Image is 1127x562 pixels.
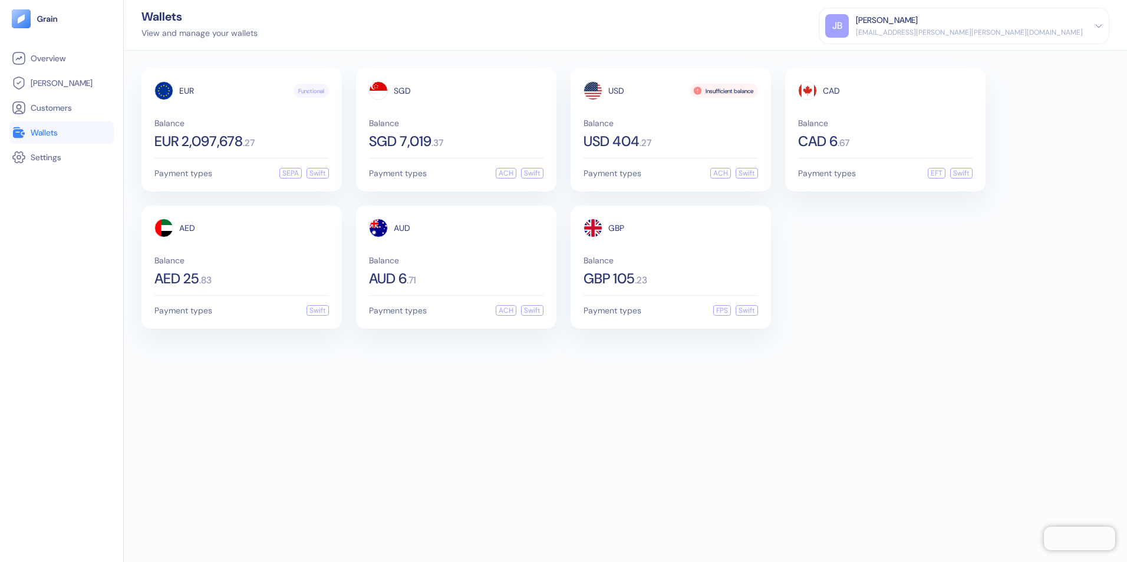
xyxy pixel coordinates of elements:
div: Swift [736,168,758,178]
span: AUD [394,224,410,232]
div: ACH [710,168,731,178]
img: logo [37,15,58,23]
span: AED 25 [154,272,199,286]
span: Overview [31,52,65,64]
span: SGD 7,019 [369,134,431,148]
div: Swift [307,305,329,316]
span: EUR 2,097,678 [154,134,243,148]
span: Balance [154,119,329,127]
span: GBP 105 [584,272,635,286]
span: Customers [31,102,72,114]
span: EUR [179,87,194,95]
span: Balance [584,256,758,265]
div: Swift [307,168,329,178]
div: Swift [521,305,543,316]
span: Payment types [369,169,427,177]
div: FPS [713,305,731,316]
a: Overview [12,51,111,65]
span: Balance [798,119,973,127]
span: CAD 6 [798,134,838,148]
span: Balance [154,256,329,265]
span: Functional [298,87,324,95]
span: Wallets [31,127,58,138]
div: Swift [950,168,973,178]
div: ACH [496,168,516,178]
div: ACH [496,305,516,316]
div: EFT [928,168,945,178]
div: [EMAIL_ADDRESS][PERSON_NAME][PERSON_NAME][DOMAIN_NAME] [856,27,1083,38]
span: SGD [394,87,411,95]
span: Payment types [798,169,856,177]
div: Swift [736,305,758,316]
div: SEPA [279,168,302,178]
iframe: Chatra live chat [1044,527,1115,550]
div: Wallets [141,11,258,22]
span: . 67 [838,138,849,148]
div: [PERSON_NAME] [856,14,918,27]
span: Balance [369,119,543,127]
span: Payment types [154,306,212,315]
span: . 27 [640,138,651,148]
img: logo-tablet-V2.svg [12,9,31,28]
span: GBP [608,224,624,232]
span: Settings [31,151,61,163]
span: Payment types [584,306,641,315]
span: USD 404 [584,134,640,148]
div: Swift [521,168,543,178]
span: Payment types [154,169,212,177]
span: AUD 6 [369,272,407,286]
span: CAD [823,87,840,95]
span: . 27 [243,138,255,148]
span: . 83 [199,276,212,285]
div: Insufficient balance [690,84,758,98]
a: Customers [12,101,111,115]
div: View and manage your wallets [141,27,258,39]
a: Wallets [12,125,111,140]
span: . 71 [407,276,416,285]
span: . 23 [635,276,647,285]
span: Balance [584,119,758,127]
div: JB [825,14,849,38]
span: AED [179,224,195,232]
span: Balance [369,256,543,265]
span: Payment types [369,306,427,315]
a: Settings [12,150,111,164]
a: [PERSON_NAME] [12,76,111,90]
span: . 37 [431,138,443,148]
span: Payment types [584,169,641,177]
span: USD [608,87,624,95]
span: [PERSON_NAME] [31,77,93,89]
